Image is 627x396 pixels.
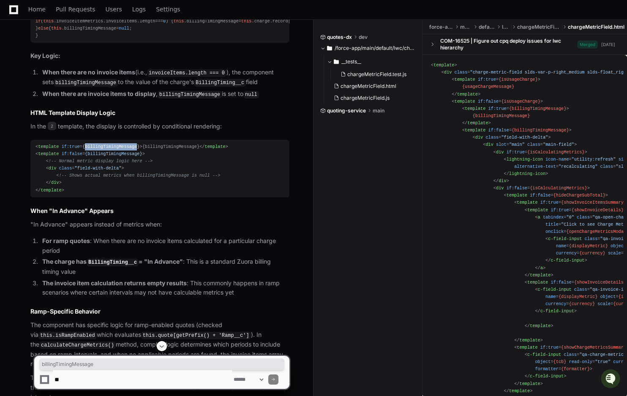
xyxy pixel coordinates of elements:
[42,279,187,287] strong: The invoice item calculation returns empty results
[327,43,332,53] svg: Directory
[431,294,559,299] span: =
[359,34,368,41] span: dev
[467,120,488,126] span: template
[243,91,259,98] code: null
[273,19,288,24] span: record
[569,128,572,133] span: >
[465,128,485,133] span: template
[42,90,156,97] strong: When there are invoice items to display
[56,7,95,12] span: Pull Requests
[347,71,406,78] span: chargeMetricField.test.js
[483,142,577,147] span: < = = >
[30,207,289,215] h2: When "In Advance" Appears
[8,34,154,47] div: Welcome
[566,215,574,220] span: "0"
[38,332,97,339] code: this.isRampEnabled
[525,280,574,285] span: < =
[30,109,289,117] h2: HTML Template Display Logic
[512,128,569,133] span: {billingTimingMessage}
[577,215,590,220] span: class
[559,294,597,299] span: {displayMetric}
[501,135,548,140] span: "field-with-delta"
[496,142,507,147] span: slot
[174,19,184,24] span: this
[373,107,384,114] span: main
[440,38,577,51] div: COM-16525 | Figure out cpq deploy issues for lwc hierarchy
[141,332,251,339] code: this.quote[getPrefix() + 'Ramp__c']
[493,186,530,191] span: < =
[82,144,140,149] span: {billingTimingMessage}
[527,150,585,155] span: {isCalculatingMetrics}
[509,142,525,147] span: "main"
[507,150,525,155] span: if:true
[35,151,145,156] span: < = >
[163,19,166,24] span: 0
[30,307,289,316] h2: Ramp-Specific Behavior
[514,164,556,169] span: alternative-text
[144,66,154,76] button: Start new chat
[59,166,72,171] span: class
[597,301,611,306] span: scale
[158,91,222,98] code: billingTimingMessage
[502,24,510,30] span: lwc
[566,106,569,111] span: >
[51,26,62,31] span: this
[545,222,559,227] span: title
[140,19,155,24] span: length
[28,7,46,12] span: Home
[56,173,220,178] span: <!-- Shows actual metrics when billingTimingMessage is null -->
[561,200,626,205] span: {showInvoiceItemsSummary}
[535,309,577,314] span: </ >
[327,34,352,41] span: quotes-dx
[574,280,626,285] span: {showInvoiceDetails}
[35,19,41,24] span: if
[465,106,485,111] span: template
[30,320,289,369] p: The component has specific logic for ramp-enabled quotes (checked via which evaluates ). In the m...
[330,80,411,92] button: chargeMetricField.html
[35,144,142,149] span: < = >
[551,280,571,285] span: if:false
[205,144,226,149] span: template
[106,7,122,12] span: Users
[545,229,564,234] span: onclick
[147,69,226,77] code: invoiceItems.length === 0
[624,208,626,213] span: >
[335,45,416,52] span: /force-app/main/default/lwc/chargeMetricField
[504,193,553,198] span: < =
[499,77,537,82] span: {isUsageCharge}
[473,135,551,140] span: < = >
[186,19,238,24] span: billingTimingMessage
[540,200,559,205] span: if:true
[538,77,540,82] span: >
[38,151,59,156] span: template
[30,220,289,229] p: "In Advance" appears instead of metrics when:
[577,41,598,49] span: Merged
[38,26,49,31] span: else
[543,215,564,220] span: tabindex
[605,193,608,198] span: >
[519,338,540,343] span: template
[600,294,616,299] span: object
[597,294,618,299] span: =
[320,41,416,55] button: /force-app/main/default/lwc/chargeMetricField
[530,323,551,328] span: template
[600,368,623,391] iframe: Open customer support
[475,135,483,140] span: div
[327,107,366,114] span: quoting-service
[499,178,506,183] span: div
[48,122,56,130] span: 2
[517,24,561,30] span: chargeMetricField
[488,106,507,111] span: if:true
[49,166,56,171] span: div
[42,68,135,76] strong: When there are no invoice items
[540,265,543,270] span: a
[545,258,587,263] span: </ >
[530,193,551,198] span: if:false
[585,150,587,155] span: >
[507,193,527,198] span: template
[611,243,626,249] span: object
[525,208,572,213] span: < =
[454,77,475,82] span: template
[42,237,90,244] strong: For ramp quotes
